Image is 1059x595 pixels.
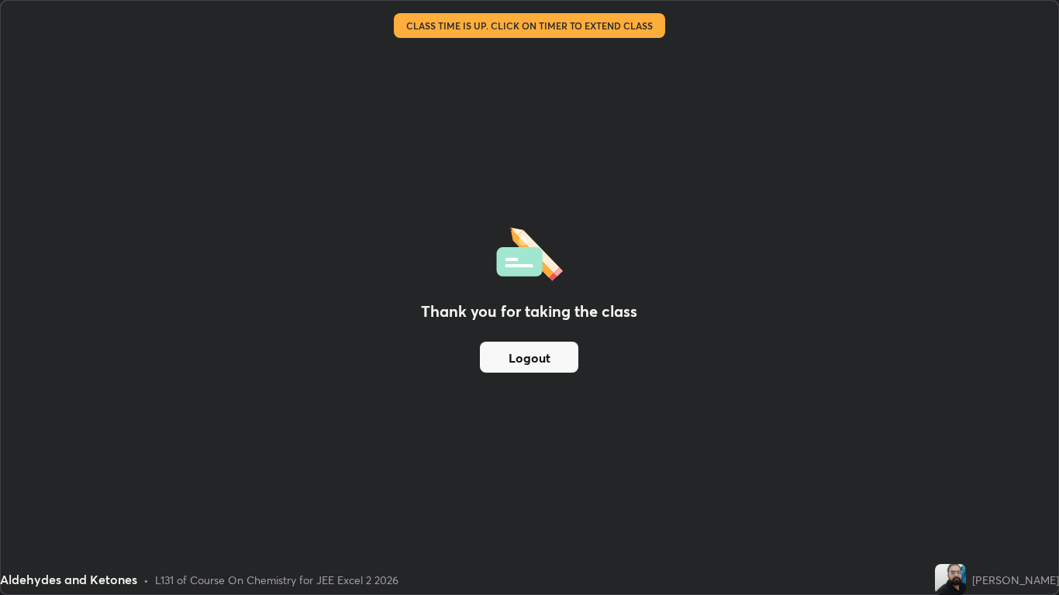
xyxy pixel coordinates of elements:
[972,572,1059,588] div: [PERSON_NAME]
[421,300,637,323] h2: Thank you for taking the class
[480,342,578,373] button: Logout
[143,572,149,588] div: •
[496,222,563,281] img: offlineFeedback.1438e8b3.svg
[155,572,398,588] div: L131 of Course On Chemistry for JEE Excel 2 2026
[935,564,966,595] img: 43ce2ccaa3f94e769f93b6c8490396b9.jpg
